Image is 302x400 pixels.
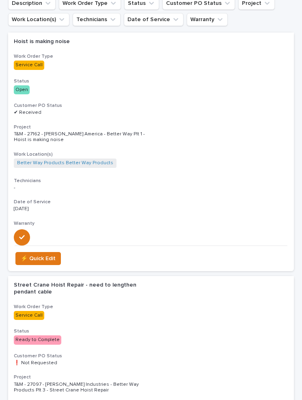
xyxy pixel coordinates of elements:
h3: Customer PO Status [14,102,288,109]
p: T&M - 27097 - [PERSON_NAME] Industries - Better Way Products Plt 3 - Street Crane Hoist Repair [14,382,156,393]
button: Work Location(s) [8,13,69,26]
div: Open [14,85,30,94]
div: Ready to Complete [14,335,61,344]
span: ⚡ Quick Edit [21,254,56,263]
p: T&M - 27162 - [PERSON_NAME] America - Better Way Plt 1 - Hoist is making noise [14,131,156,143]
div: Service Call [14,61,44,70]
h3: Work Order Type [14,304,288,310]
a: Hoist is making noiseWork Order TypeService CallStatusOpenCustomer PO Status✔ ReceivedProjectT&M ... [8,33,294,271]
h3: Technicians [14,178,288,184]
button: Date of Service [124,13,183,26]
button: ⚡ Quick Edit [15,252,61,265]
p: - [14,185,156,191]
h3: Project [14,374,288,380]
p: Street Crane Hoist Repair - need to lengthen pendant cable [14,282,156,296]
p: ✔ Received [14,110,156,115]
h3: Project [14,124,288,130]
button: Technicians [73,13,121,26]
h3: Work Location(s) [14,151,288,158]
h3: Status [14,328,288,335]
h3: Date of Service [14,199,288,205]
h3: Work Order Type [14,53,288,60]
button: Warranty [187,13,228,26]
h3: Status [14,78,288,85]
p: Hoist is making noise [14,38,156,45]
h3: Customer PO Status [14,353,288,359]
h3: Warranty [14,220,288,227]
a: Better Way Products Better Way Products [17,160,113,166]
p: [DATE] [14,206,156,212]
div: Service Call [14,311,44,320]
p: ❗ Not Requested [14,360,156,366]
